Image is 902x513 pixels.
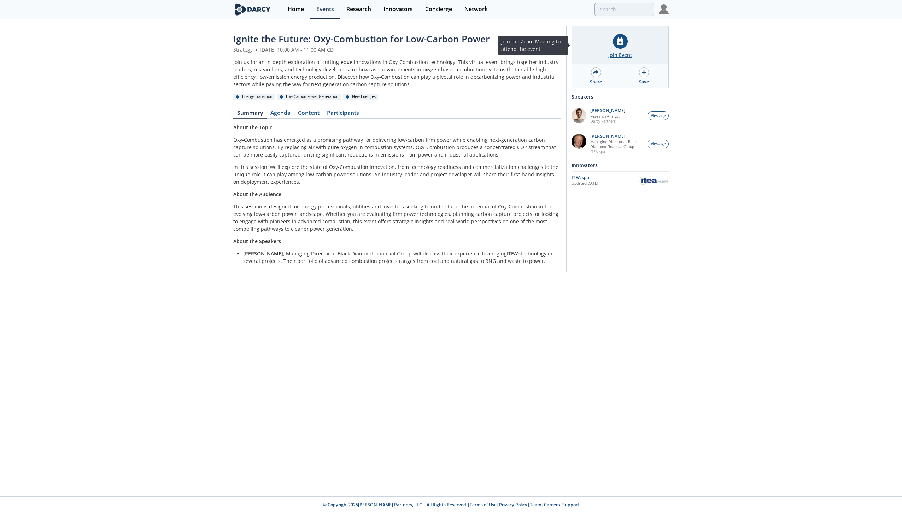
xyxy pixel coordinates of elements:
div: Speakers [572,90,669,103]
span: Message [650,141,666,147]
div: Home [288,6,304,12]
div: Concierge [425,6,452,12]
p: Darcy Partners [590,119,625,124]
div: Innovators [572,159,669,171]
div: New Energies [343,94,378,100]
span: Ignite the Future: Oxy-Combustion for Low-Carbon Power [233,33,490,45]
img: Profile [659,4,669,14]
a: Privacy Policy [499,502,527,508]
div: Strategy [DATE] 10:00 AM - 11:00 AM CDT [233,46,561,53]
strong: [PERSON_NAME] [243,250,283,257]
img: logo-wide.svg [233,3,272,16]
button: Message [648,140,669,148]
div: Network [464,6,488,12]
a: Summary [233,110,266,119]
a: Agenda [266,110,294,119]
a: Team [530,502,541,508]
button: Message [648,111,669,120]
img: e78dc165-e339-43be-b819-6f39ce58aec6 [572,108,586,123]
div: Low Carbon Power Generation [277,94,341,100]
strong: About the Audience [233,191,281,197]
p: Managing Director at Black Diamond Financial Group [590,139,644,149]
input: Advanced Search [594,3,654,16]
div: ITEA spa [572,175,639,181]
div: Research [346,6,371,12]
a: Careers [544,502,560,508]
p: Research Analyst [590,114,625,119]
p: This session is designed for energy professionals, utilities and investors seeking to understand ... [233,203,561,232]
a: Support [562,502,579,508]
p: [PERSON_NAME] [590,108,625,113]
div: Share [590,79,602,85]
div: Innovators [383,6,413,12]
div: Updated [DATE] [572,181,639,187]
div: Join Event [608,51,632,59]
img: ITEA spa [639,176,669,186]
a: Participants [323,110,363,119]
strong: About the Speakers [233,238,281,244]
p: ITEA spa [590,149,644,154]
div: Join us for an in-depth exploration of cutting-edge innovations in Oxy-Combustion technology. Thi... [233,58,561,88]
a: ITEA spa Updated[DATE] ITEA spa [572,174,669,187]
span: Message [650,113,666,119]
div: Energy Transition [233,94,275,100]
div: Save [639,79,649,85]
div: Events [316,6,334,12]
a: Content [294,110,323,119]
p: © Copyright 2025 [PERSON_NAME] Partners, LLC | All Rights Reserved | | | | | [189,502,713,508]
span: • [254,46,258,53]
p: Oxy-Combustion has emerged as a promising pathway for delivering low-carbon firm power while enab... [233,136,561,158]
li: , Managing Director at Black Diamond Financial Group will discuss their experience leveraging tec... [243,250,556,265]
img: 5c882eca-8b14-43be-9dc2-518e113e9a37 [572,134,586,149]
a: Terms of Use [470,502,497,508]
p: In this session, we’ll explore the state of Oxy-Combustion innovation, from technology readiness ... [233,163,561,185]
strong: ITEA's [507,250,521,257]
strong: About the Topic [233,124,272,131]
p: [PERSON_NAME] [590,134,644,139]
